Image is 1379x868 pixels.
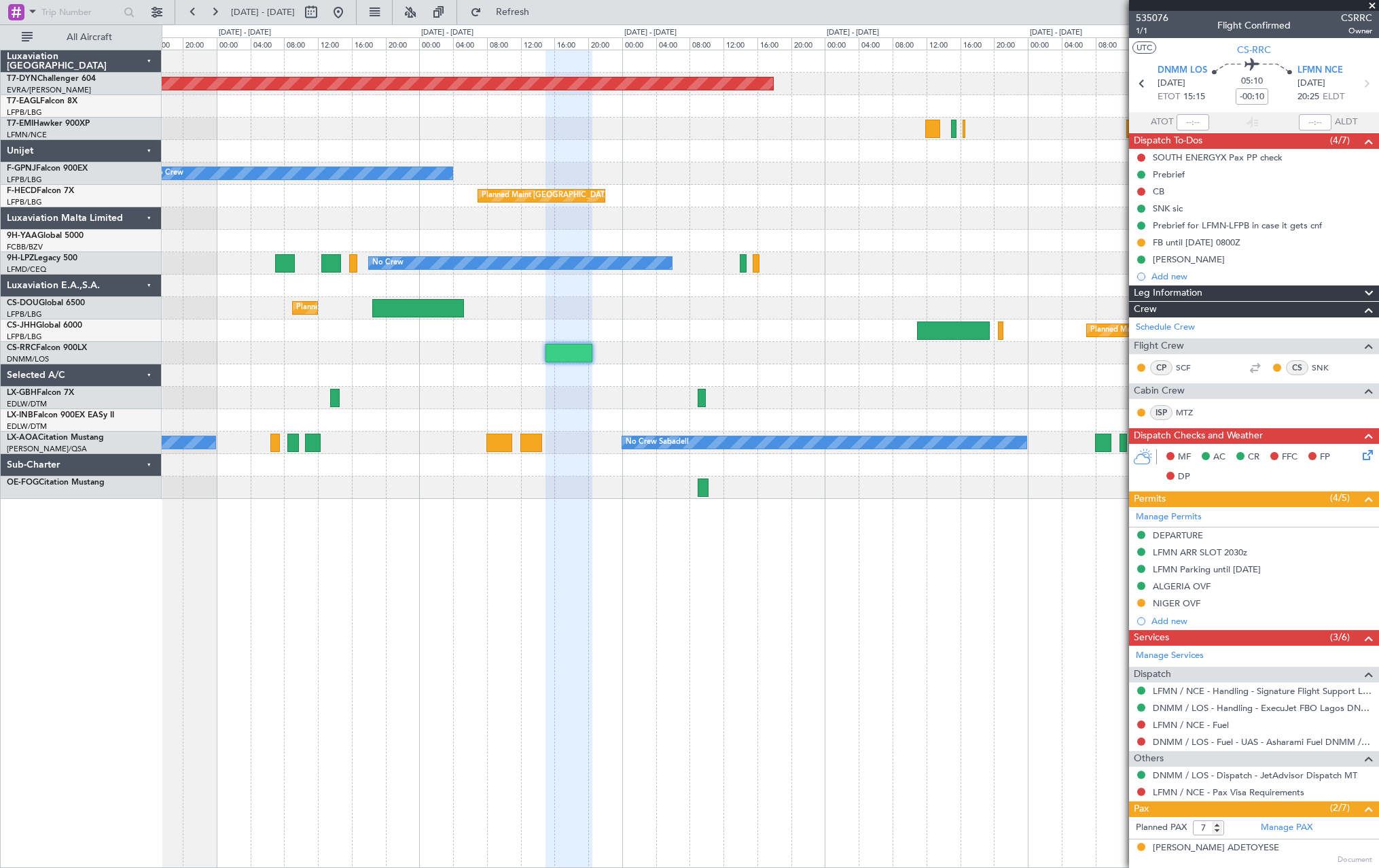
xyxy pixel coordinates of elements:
div: Planned Maint [GEOGRAPHIC_DATA] ([GEOGRAPHIC_DATA]) [296,298,510,318]
div: 12:00 [521,37,555,50]
a: T7-EAGLFalcon 8X [7,97,77,105]
span: 05:10 [1241,75,1263,88]
span: Others [1134,751,1164,767]
div: No Crew Sabadell [626,432,689,453]
span: CS-JHH [7,322,36,330]
span: F-HECD [7,187,37,195]
span: T7-EMI [7,120,33,128]
span: F-GPNJ [7,164,36,173]
a: SCF [1176,362,1206,374]
span: Flight Crew [1134,338,1184,354]
div: 20:00 [791,37,825,50]
div: NIGER OVF [1153,597,1200,609]
span: Services [1134,630,1169,646]
div: [DATE] - [DATE] [421,27,473,39]
a: LFPB/LBG [7,332,42,342]
span: DP [1178,470,1190,484]
div: 16:00 [149,37,183,50]
a: LFPB/LBG [7,107,42,118]
div: LFMN Parking until [DATE] [1153,563,1261,575]
a: T7-DYNChallenger 604 [7,75,96,83]
div: Planned Maint London ([GEOGRAPHIC_DATA]) [1090,320,1253,341]
span: Crew [1134,302,1157,317]
span: CSRRC [1341,11,1372,25]
a: DNMM/LOS [7,354,49,364]
div: 16:00 [352,37,386,50]
a: 9H-YAAGlobal 5000 [7,232,84,240]
div: Add new [1151,615,1372,627]
div: FB until [DATE] 0800Z [1153,237,1240,248]
div: CS [1286,360,1308,375]
a: LFMN/NCE [7,130,47,140]
span: Owner [1341,25,1372,37]
div: 12:00 [723,37,757,50]
a: CS-DOUGlobal 6500 [7,299,85,307]
span: T7-EAGL [7,97,40,105]
a: DNMM / LOS - Fuel - UAS - Asharami Fuel DNMM / LOS [1153,736,1372,748]
a: EDLW/DTM [7,421,47,432]
input: Trip Number [41,2,120,22]
div: ALGERIA OVF [1153,580,1211,592]
span: Pax [1134,801,1149,817]
div: No Crew [152,163,183,184]
span: All Aircraft [35,33,143,42]
button: Refresh [464,1,545,23]
a: F-HECDFalcon 7X [7,187,74,195]
span: Permits [1134,491,1166,507]
a: [PERSON_NAME]/QSA [7,444,87,454]
a: Manage Services [1136,649,1204,663]
a: MTZ [1176,406,1206,419]
span: CR [1248,451,1259,464]
span: CS-DOU [7,299,39,307]
span: 15:15 [1183,90,1205,104]
span: 9H-YAA [7,232,37,240]
a: EVRA/[PERSON_NAME] [7,85,91,95]
div: Prebrief for LFMN-LFPB in case it gets cnf [1153,220,1322,231]
div: LFMN ARR SLOT 2030z [1153,546,1247,558]
a: CS-JHHGlobal 6000 [7,322,82,330]
div: 12:00 [318,37,352,50]
a: LFPB/LBG [7,197,42,207]
span: Dispatch To-Dos [1134,133,1202,149]
a: LX-INBFalcon 900EX EASy II [7,411,114,419]
div: [DATE] - [DATE] [1030,27,1082,39]
span: 1/1 [1136,25,1168,37]
a: DNMM / LOS - Dispatch - JetAdvisor Dispatch MT [1153,769,1357,781]
div: 04:00 [859,37,893,50]
div: 16:00 [554,37,588,50]
div: 04:00 [453,37,487,50]
span: OE-FOG [7,479,39,487]
div: [DATE] - [DATE] [624,27,677,39]
div: DEPARTURE [1153,530,1203,541]
a: LFMN / NCE - Fuel [1153,719,1229,731]
span: Leg Information [1134,285,1202,301]
span: LX-INB [7,411,33,419]
div: SOUTH ENERGYX Pax PP check [1153,152,1283,163]
a: EDLW/DTM [7,399,47,409]
span: MF [1178,451,1191,464]
span: Document [1338,854,1372,866]
div: Planned Maint [GEOGRAPHIC_DATA] ([GEOGRAPHIC_DATA]) [482,186,696,206]
div: 12:00 [927,37,961,50]
a: Manage Permits [1136,510,1202,524]
div: No Crew [372,253,404,273]
div: SNK sic [1153,203,1183,214]
div: 08:00 [689,37,723,50]
div: 00:00 [825,37,859,50]
div: 04:00 [251,37,285,50]
span: ALDT [1335,116,1357,129]
span: ATOT [1151,116,1173,129]
span: [DATE] - [DATE] [231,6,295,18]
span: [DATE] [1158,77,1185,90]
div: 20:00 [386,37,420,50]
span: Refresh [484,7,541,17]
div: 00:00 [217,37,251,50]
span: LX-AOA [7,434,38,442]
span: Dispatch Checks and Weather [1134,428,1263,444]
a: F-GPNJFalcon 900EX [7,164,88,173]
span: LFMN NCE [1297,64,1343,77]
a: LFPB/LBG [7,309,42,319]
span: T7-DYN [7,75,37,83]
div: 08:00 [487,37,521,50]
a: LFMD/CEQ [7,264,46,275]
